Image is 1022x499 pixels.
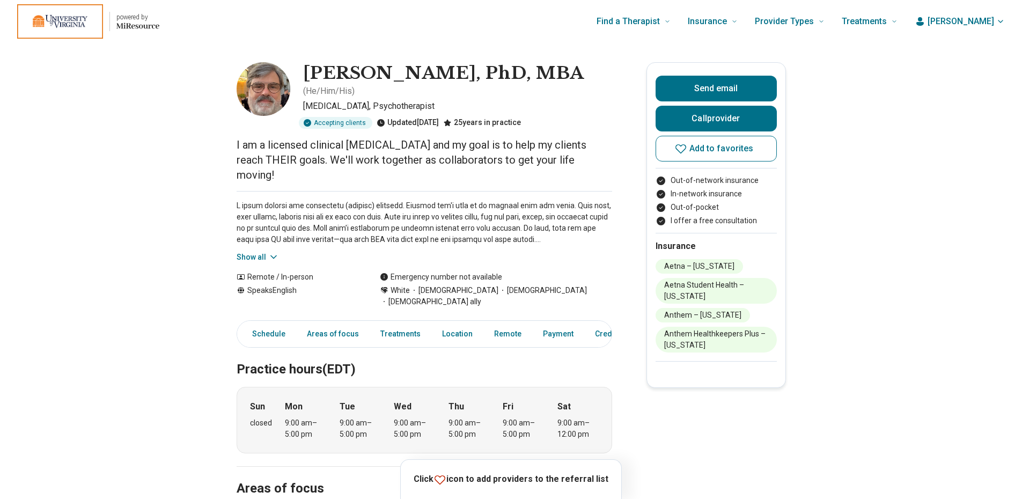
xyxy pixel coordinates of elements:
a: Credentials [589,323,642,345]
h2: Practice hours (EDT) [237,335,612,379]
p: Click icon to add providers to the referral list [414,473,608,486]
ul: Payment options [656,175,777,226]
span: [DEMOGRAPHIC_DATA] [410,285,498,296]
li: I offer a free consultation [656,215,777,226]
span: [PERSON_NAME] [928,15,994,28]
h2: Insurance [656,240,777,253]
button: Callprovider [656,106,777,131]
div: 9:00 am – 5:00 pm [503,417,544,440]
li: Aetna Student Health – [US_STATE] [656,278,777,304]
p: [MEDICAL_DATA], Psychotherapist [303,100,612,113]
strong: Mon [285,400,303,413]
div: Emergency number not available [380,271,502,283]
div: Updated [DATE] [377,117,439,129]
li: Aetna – [US_STATE] [656,259,743,274]
p: I am a licensed clinical [MEDICAL_DATA] and my goal is to help my clients reach THEIR goals. We'l... [237,137,612,182]
a: Payment [536,323,580,345]
button: Send email [656,76,777,101]
span: White [391,285,410,296]
div: 9:00 am – 12:00 pm [557,417,599,440]
div: 9:00 am – 5:00 pm [448,417,490,440]
a: Treatments [374,323,427,345]
button: [PERSON_NAME] [915,15,1005,28]
span: Add to favorites [689,144,754,153]
img: Michael Grant, PhD, MBA, Psychologist [237,62,290,116]
h2: Areas of focus [237,454,612,498]
span: [DEMOGRAPHIC_DATA] [498,285,587,296]
li: In-network insurance [656,188,777,200]
strong: Tue [340,400,355,413]
p: ( He/Him/His ) [303,85,355,98]
strong: Wed [394,400,411,413]
button: Add to favorites [656,136,777,162]
span: [DEMOGRAPHIC_DATA] ally [380,296,481,307]
a: Home page [17,4,159,39]
li: Anthem Healthkeepers Plus – [US_STATE] [656,327,777,353]
span: Find a Therapist [597,14,660,29]
div: 25 years in practice [443,117,521,129]
button: Show all [237,252,279,263]
div: closed [250,417,272,429]
span: Treatments [842,14,887,29]
strong: Sat [557,400,571,413]
strong: Fri [503,400,513,413]
a: Areas of focus [300,323,365,345]
strong: Sun [250,400,265,413]
strong: Thu [448,400,464,413]
div: 9:00 am – 5:00 pm [285,417,326,440]
div: Remote / In-person [237,271,358,283]
p: powered by [116,13,159,21]
a: Remote [488,323,528,345]
li: Out-of-network insurance [656,175,777,186]
a: Location [436,323,479,345]
div: 9:00 am – 5:00 pm [340,417,381,440]
li: Anthem – [US_STATE] [656,308,750,322]
div: 9:00 am – 5:00 pm [394,417,435,440]
a: Schedule [239,323,292,345]
div: Accepting clients [299,117,372,129]
p: L ipsum dolorsi ame consectetu (adipisc) elitsedd. Eiusmod tem'i utla et do magnaal enim adm veni... [237,200,612,245]
span: Provider Types [755,14,814,29]
span: Insurance [688,14,727,29]
div: When does the program meet? [237,387,612,453]
h1: [PERSON_NAME], PhD, MBA [303,62,584,85]
li: Out-of-pocket [656,202,777,213]
div: Speaks English [237,285,358,307]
